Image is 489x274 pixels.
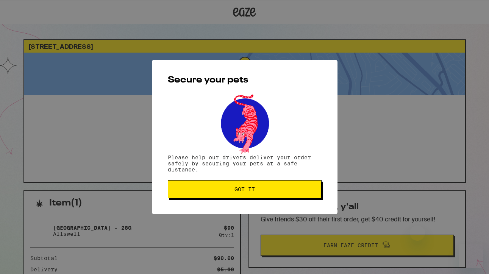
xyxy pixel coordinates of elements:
img: pets [214,92,276,154]
p: Please help our drivers deliver your order safely by securing your pets at a safe distance. [168,154,322,173]
h2: Secure your pets [168,76,322,85]
span: Got it [234,187,255,192]
button: Got it [168,180,322,198]
iframe: Button to launch messaging window [459,244,483,268]
iframe: Close message [410,226,425,241]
